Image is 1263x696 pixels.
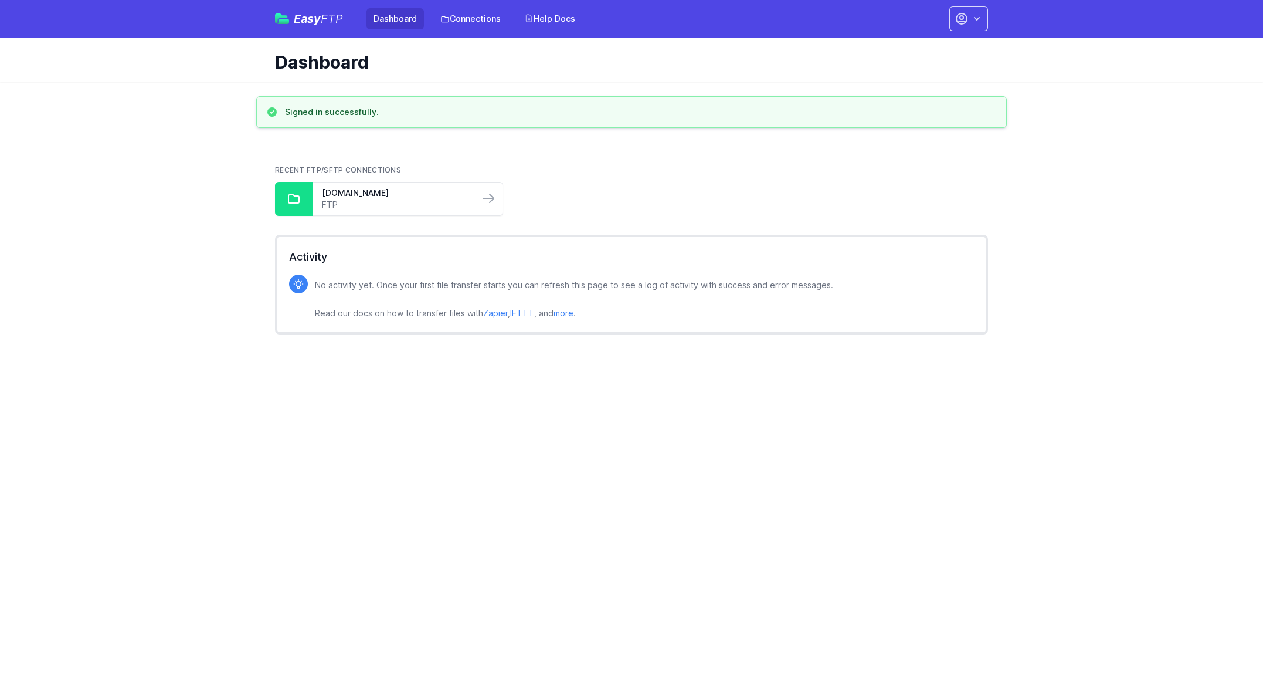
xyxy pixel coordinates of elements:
[510,308,534,318] a: IFTTT
[275,165,988,175] h2: Recent FTP/SFTP Connections
[275,52,979,73] h1: Dashboard
[554,308,573,318] a: more
[275,13,343,25] a: EasyFTP
[294,13,343,25] span: Easy
[322,199,470,211] a: FTP
[483,308,508,318] a: Zapier
[315,278,833,320] p: No activity yet. Once your first file transfer starts you can refresh this page to see a log of a...
[517,8,582,29] a: Help Docs
[321,12,343,26] span: FTP
[322,187,470,199] a: [DOMAIN_NAME]
[285,106,379,118] h3: Signed in successfully.
[289,249,974,265] h2: Activity
[275,13,289,24] img: easyftp_logo.png
[433,8,508,29] a: Connections
[366,8,424,29] a: Dashboard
